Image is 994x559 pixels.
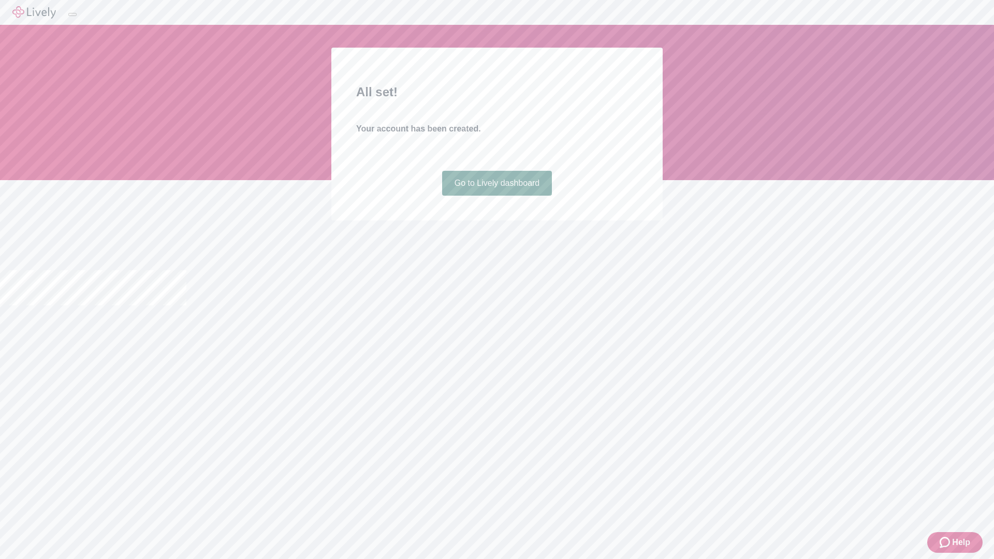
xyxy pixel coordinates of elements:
[12,6,56,19] img: Lively
[68,13,77,16] button: Log out
[952,536,970,549] span: Help
[940,536,952,549] svg: Zendesk support icon
[442,171,552,196] a: Go to Lively dashboard
[356,83,638,101] h2: All set!
[356,123,638,135] h4: Your account has been created.
[927,532,983,553] button: Zendesk support iconHelp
